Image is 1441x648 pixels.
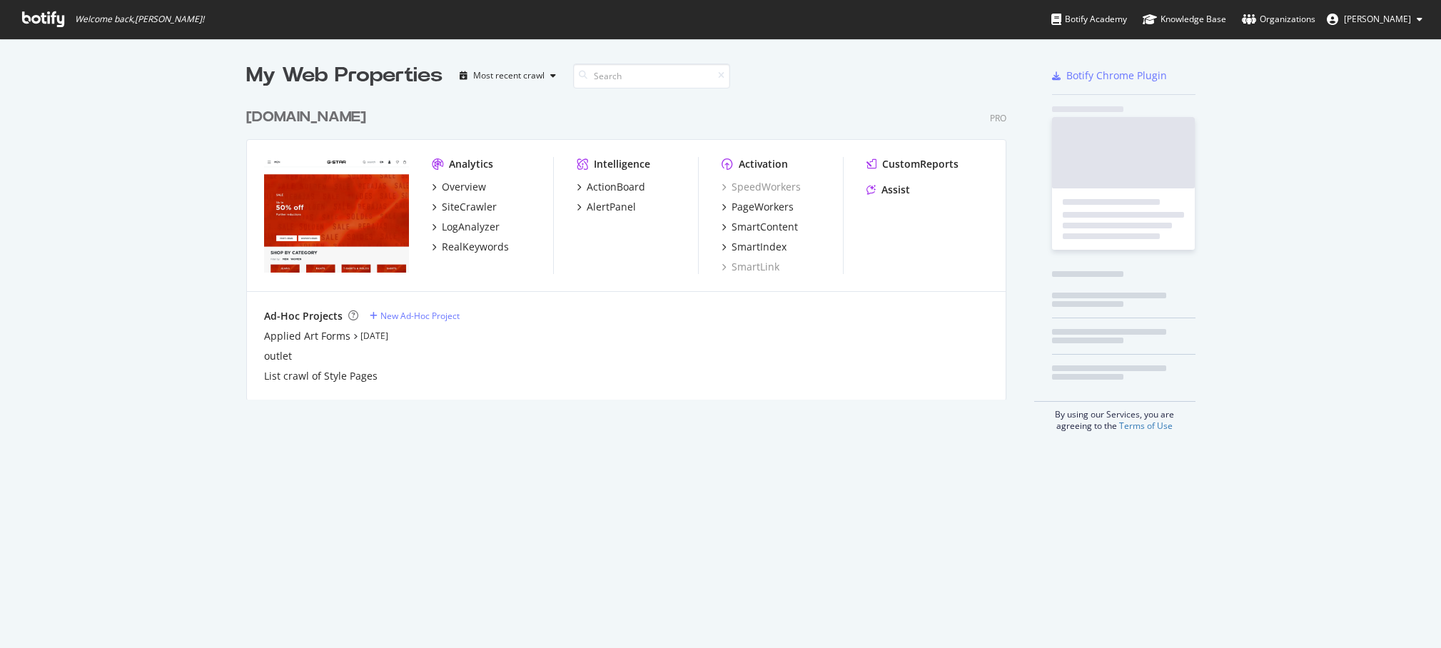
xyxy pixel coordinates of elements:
span: Vincent Bruijn [1344,13,1411,25]
div: Most recent crawl [473,71,545,80]
a: SmartContent [722,220,798,234]
a: SmartLink [722,260,779,274]
div: By using our Services, you are agreeing to the [1034,401,1195,432]
div: CustomReports [882,157,959,171]
a: Assist [866,183,910,197]
div: RealKeywords [442,240,509,254]
div: LogAnalyzer [442,220,500,234]
div: Organizations [1242,12,1315,26]
img: www.g-star.com [264,157,409,273]
div: PageWorkers [732,200,794,214]
div: AlertPanel [587,200,636,214]
a: SmartIndex [722,240,787,254]
div: [DOMAIN_NAME] [246,107,366,128]
div: SmartIndex [732,240,787,254]
a: outlet [264,349,292,363]
button: [PERSON_NAME] [1315,8,1434,31]
div: Overview [442,180,486,194]
div: My Web Properties [246,61,443,90]
a: Applied Art Forms [264,329,350,343]
a: PageWorkers [722,200,794,214]
a: Overview [432,180,486,194]
div: New Ad-Hoc Project [380,310,460,322]
a: SpeedWorkers [722,180,801,194]
a: Terms of Use [1119,420,1173,432]
div: SmartContent [732,220,798,234]
a: ActionBoard [577,180,645,194]
div: Assist [881,183,910,197]
a: CustomReports [866,157,959,171]
div: Botify Academy [1051,12,1127,26]
div: Analytics [449,157,493,171]
a: Botify Chrome Plugin [1052,69,1167,83]
a: AlertPanel [577,200,636,214]
a: New Ad-Hoc Project [370,310,460,322]
input: Search [573,64,730,88]
a: [DATE] [360,330,388,342]
div: Knowledge Base [1143,12,1226,26]
button: Most recent crawl [454,64,562,87]
a: LogAnalyzer [432,220,500,234]
div: grid [246,90,1018,400]
a: SiteCrawler [432,200,497,214]
div: ActionBoard [587,180,645,194]
a: RealKeywords [432,240,509,254]
div: Ad-Hoc Projects [264,309,343,323]
div: SiteCrawler [442,200,497,214]
span: Welcome back, [PERSON_NAME] ! [75,14,204,25]
div: Activation [739,157,788,171]
div: Botify Chrome Plugin [1066,69,1167,83]
div: Intelligence [594,157,650,171]
a: [DOMAIN_NAME] [246,107,372,128]
div: Pro [990,112,1006,124]
a: List crawl of Style Pages [264,369,378,383]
